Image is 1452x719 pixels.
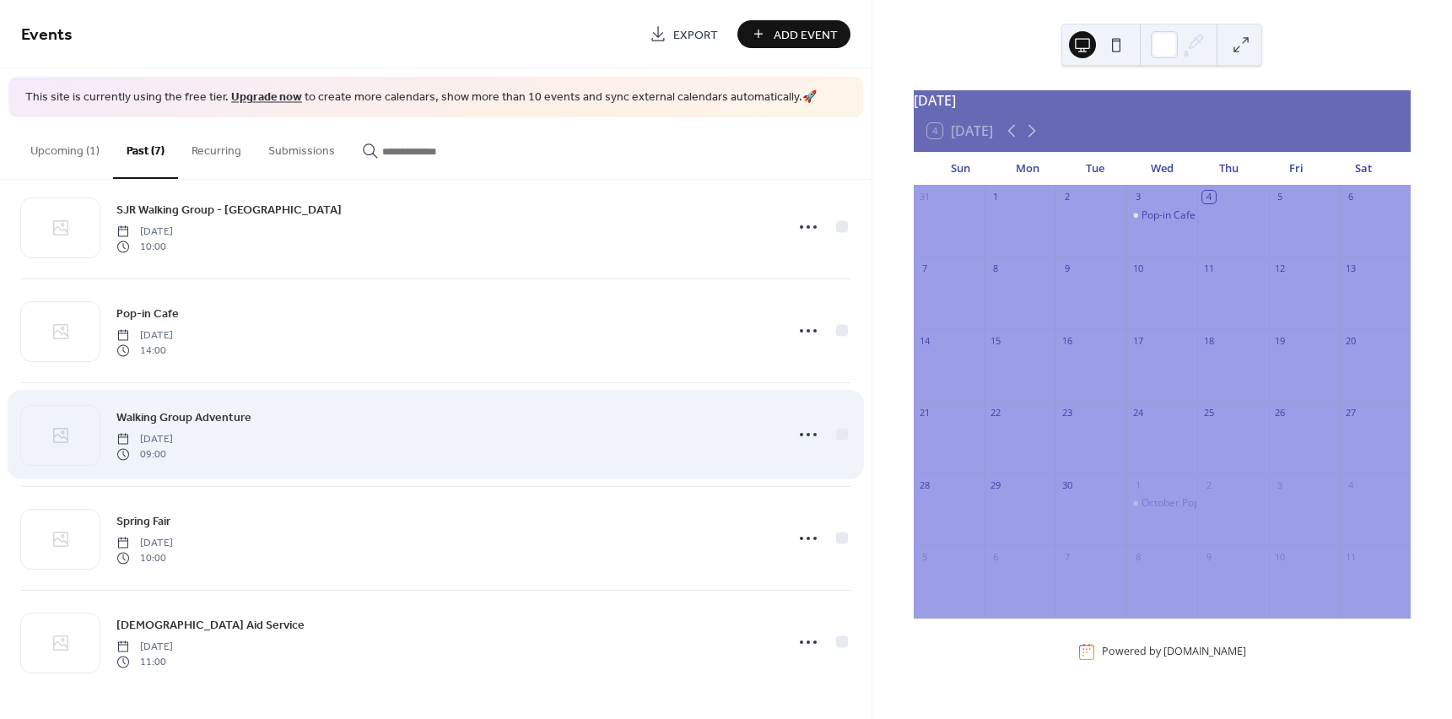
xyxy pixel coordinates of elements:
div: 15 [990,334,1002,347]
div: 31 [919,191,931,203]
a: [DOMAIN_NAME] [1163,645,1246,659]
span: [DATE] [116,431,173,446]
div: Wed [1128,152,1196,186]
span: [DATE] [116,224,173,239]
div: 6 [990,550,1002,563]
div: 1 [1131,478,1144,491]
button: Recurring [178,117,255,177]
div: Pop-in Cafe [1142,208,1196,223]
div: 13 [1345,262,1358,275]
a: Spring Fair [116,511,170,531]
div: 21 [919,407,931,419]
span: Events [21,19,73,51]
span: [DEMOGRAPHIC_DATA] Aid Service [116,616,305,634]
div: 2 [1061,191,1073,203]
div: 11 [1345,550,1358,563]
span: 10:00 [116,240,173,255]
a: Upgrade now [231,86,302,109]
div: 25 [1202,407,1215,419]
button: Upcoming (1) [17,117,113,177]
div: 7 [1061,550,1073,563]
button: Add Event [737,20,850,48]
div: 24 [1131,407,1144,419]
div: 4 [1202,191,1215,203]
div: 10 [1274,550,1287,563]
div: Sat [1330,152,1397,186]
span: SJR Walking Group - [GEOGRAPHIC_DATA] [116,201,342,219]
div: 5 [919,550,931,563]
div: 30 [1061,478,1073,491]
div: 1 [990,191,1002,203]
div: 23 [1061,407,1073,419]
div: 19 [1274,334,1287,347]
div: 6 [1345,191,1358,203]
span: 10:00 [116,551,173,566]
div: Pop-in Cafe [1126,208,1197,223]
div: Thu [1196,152,1263,186]
div: 10 [1131,262,1144,275]
div: October Pop-in Cafe [1126,496,1197,511]
div: 8 [990,262,1002,275]
div: 26 [1274,407,1287,419]
div: 16 [1061,334,1073,347]
a: Export [637,20,731,48]
div: 11 [1202,262,1215,275]
div: October Pop-in Cafe [1142,496,1236,511]
span: [DATE] [116,639,173,654]
div: 4 [1345,478,1358,491]
div: 9 [1061,262,1073,275]
div: 14 [919,334,931,347]
span: Walking Group Adventure [116,408,251,426]
button: Submissions [255,117,348,177]
button: Past (7) [113,117,178,179]
div: 22 [990,407,1002,419]
div: 17 [1131,334,1144,347]
div: 5 [1274,191,1287,203]
div: Fri [1263,152,1331,186]
div: 27 [1345,407,1358,419]
span: [DATE] [116,327,173,343]
div: 2 [1202,478,1215,491]
div: Sun [927,152,995,186]
a: SJR Walking Group - [GEOGRAPHIC_DATA] [116,200,342,219]
a: Walking Group Adventure [116,408,251,427]
div: 28 [919,478,931,491]
div: Powered by [1102,645,1246,659]
div: Tue [1061,152,1129,186]
a: Pop-in Cafe [116,304,179,323]
div: 3 [1274,478,1287,491]
span: This site is currently using the free tier. to create more calendars, show more than 10 events an... [25,89,817,106]
div: 3 [1131,191,1144,203]
span: Add Event [774,26,838,44]
div: 20 [1345,334,1358,347]
div: [DATE] [914,90,1411,111]
div: 12 [1274,262,1287,275]
div: 8 [1131,550,1144,563]
span: 14:00 [116,343,173,359]
div: 7 [919,262,931,275]
span: 09:00 [116,447,173,462]
div: 18 [1202,334,1215,347]
span: 11:00 [116,655,173,670]
span: [DATE] [116,535,173,550]
a: [DEMOGRAPHIC_DATA] Aid Service [116,615,305,635]
div: 29 [990,478,1002,491]
span: Spring Fair [116,512,170,530]
div: Mon [994,152,1061,186]
span: Pop-in Cafe [116,305,179,322]
div: 9 [1202,550,1215,563]
span: Export [673,26,718,44]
